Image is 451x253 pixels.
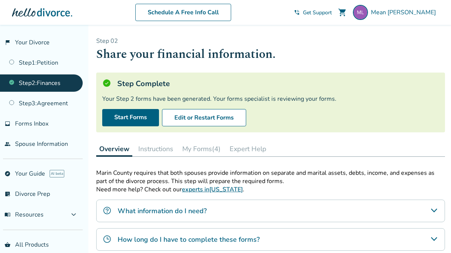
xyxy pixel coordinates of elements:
img: meancl@hotmail.com [353,5,368,20]
span: explore [5,171,11,177]
button: My Forms(4) [179,141,224,156]
h5: Step Complete [117,79,170,89]
span: Get Support [303,9,332,16]
a: Schedule A Free Info Call [135,4,231,21]
a: phone_in_talkGet Support [294,9,332,16]
button: Instructions [135,141,176,156]
span: inbox [5,121,11,127]
span: Forms Inbox [15,120,48,128]
span: phone_in_talk [294,9,300,15]
span: AI beta [50,170,64,177]
div: Your Step 2 forms have been generated. Your forms specialist is reviewing your forms. [102,95,439,103]
h4: How long do I have to complete these forms? [118,235,260,244]
button: Overview [96,141,132,157]
div: How long do I have to complete these forms? [96,228,445,251]
h1: Share your financial information. [96,45,445,64]
p: Marin County requires that both spouses provide information on separate and marital assets, debts... [96,169,445,185]
span: people [5,141,11,147]
img: What information do I need? [103,206,112,215]
img: How long do I have to complete these forms? [103,235,112,244]
p: Need more help? Check out our . [96,185,445,194]
iframe: Chat Widget [413,217,451,253]
h4: What information do I need? [118,206,207,216]
span: shopping_basket [5,242,11,248]
div: What information do I need? [96,200,445,222]
button: Edit or Restart Forms [162,109,246,126]
span: menu_book [5,212,11,218]
a: experts in[US_STATE] [182,185,243,194]
span: expand_more [69,210,78,219]
p: Step 0 2 [96,37,445,45]
button: Expert Help [227,141,269,156]
span: Mean [PERSON_NAME] [371,8,439,17]
span: shopping_cart [338,8,347,17]
a: Start Forms [102,109,159,126]
span: flag_2 [5,39,11,45]
span: list_alt_check [5,191,11,197]
span: Resources [5,211,44,219]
